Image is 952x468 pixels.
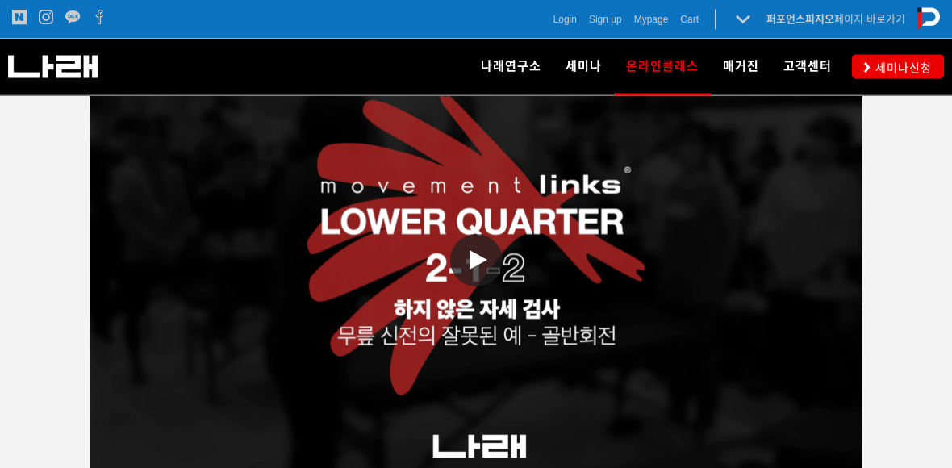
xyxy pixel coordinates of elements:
[553,11,577,27] a: Login
[589,11,622,27] a: Sign up
[481,59,541,73] span: 나래연구소
[634,11,669,27] a: Mypage
[871,60,932,76] span: 세미나신청
[723,59,759,73] span: 매거진
[771,39,844,95] a: 고객센터
[852,55,944,78] a: 세미나신청
[680,11,699,27] a: Cart
[711,39,771,95] a: 매거진
[614,39,711,95] a: 온라인클래스
[783,59,832,73] span: 고객센터
[626,53,699,79] span: 온라인클래스
[766,13,905,25] a: 퍼포먼스피지오페이지 바로가기
[766,13,834,25] strong: 퍼포먼스피지오
[469,39,553,95] a: 나래연구소
[553,39,614,95] a: 세미나
[566,59,602,73] span: 세미나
